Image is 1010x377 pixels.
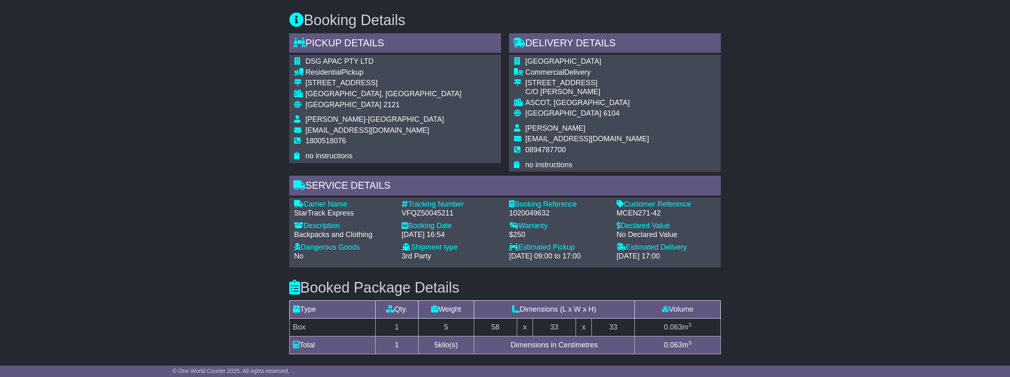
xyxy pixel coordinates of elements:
div: StarTrack Express [294,209,393,218]
div: Backpacks and Clothing [294,231,393,239]
td: Volume [635,301,721,319]
span: 1800518076 [305,137,346,145]
div: Customer Reference [617,200,716,209]
span: [EMAIL_ADDRESS][DOMAIN_NAME] [525,135,649,143]
td: x [517,319,533,336]
div: Dangerous Goods [294,243,393,252]
td: m [635,319,721,336]
div: Delivery [525,68,649,77]
span: [GEOGRAPHIC_DATA] [305,101,381,109]
td: kilo(s) [418,336,474,354]
div: Pickup Details [289,33,501,55]
div: Tracking Number [402,200,501,209]
td: Dimensions in Centimetres [474,336,634,354]
h3: Booked Package Details [289,280,721,296]
td: Type [290,301,376,319]
div: Declared Value [617,222,716,231]
td: m [635,336,721,354]
div: 1020049632 [509,209,608,218]
td: Dimensions (L x W x H) [474,301,634,319]
span: [PERSON_NAME] [525,124,585,132]
div: Booking Date [402,222,501,231]
span: DSG APAC PTY LTD [305,57,374,65]
h3: Booking Details [289,12,721,28]
td: 58 [474,319,517,336]
span: Commercial [525,68,564,76]
span: [EMAIL_ADDRESS][DOMAIN_NAME] [305,126,429,134]
div: No Declared Value [617,231,716,239]
div: Shipment type [402,243,501,252]
div: VFQZ50045211 [402,209,501,218]
div: Estimated Delivery [617,243,716,252]
td: 33 [533,319,576,336]
sup: 3 [688,322,692,328]
div: [DATE] 16:54 [402,231,501,239]
div: ASCOT, [GEOGRAPHIC_DATA] [525,99,649,108]
td: 1 [375,336,418,354]
span: No [294,252,303,260]
div: Carrier Name [294,200,393,209]
td: Weight [418,301,474,319]
span: no instructions [305,152,352,160]
td: Box [290,319,376,336]
span: no instructions [525,161,572,169]
div: [STREET_ADDRESS] [525,79,649,88]
span: 0894787700 [525,146,566,154]
td: Qty. [375,301,418,319]
div: Service Details [289,176,721,198]
span: 6104 [603,109,619,117]
span: 3rd Party [402,252,431,260]
div: [DATE] 09:00 to 17:00 [509,252,608,261]
div: MCEN271-42 [617,209,716,218]
sup: 3 [688,340,692,346]
span: Residential [305,68,342,76]
span: [GEOGRAPHIC_DATA] [525,57,601,65]
span: 5 [434,341,438,349]
div: C/O [PERSON_NAME] [525,88,649,97]
span: [PERSON_NAME]-[GEOGRAPHIC_DATA] [305,115,444,123]
td: 1 [375,319,418,336]
div: Delivery Details [509,33,721,55]
span: 2121 [383,101,400,109]
td: Total [290,336,376,354]
div: Booking Reference [509,200,608,209]
td: 33 [592,319,635,336]
div: $250 [509,231,608,239]
td: x [576,319,591,336]
span: [GEOGRAPHIC_DATA] [525,109,601,117]
td: 5 [418,319,474,336]
div: Description [294,222,393,231]
div: Warranty [509,222,608,231]
div: [STREET_ADDRESS] [305,79,462,88]
div: Pickup [305,68,462,77]
div: Estimated Pickup [509,243,608,252]
span: 0.063 [664,323,682,331]
div: [DATE] 17:00 [617,252,716,261]
span: © One World Courier 2025. All rights reserved. [172,368,290,374]
div: [GEOGRAPHIC_DATA], [GEOGRAPHIC_DATA] [305,90,462,99]
span: 0.063 [664,341,682,349]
